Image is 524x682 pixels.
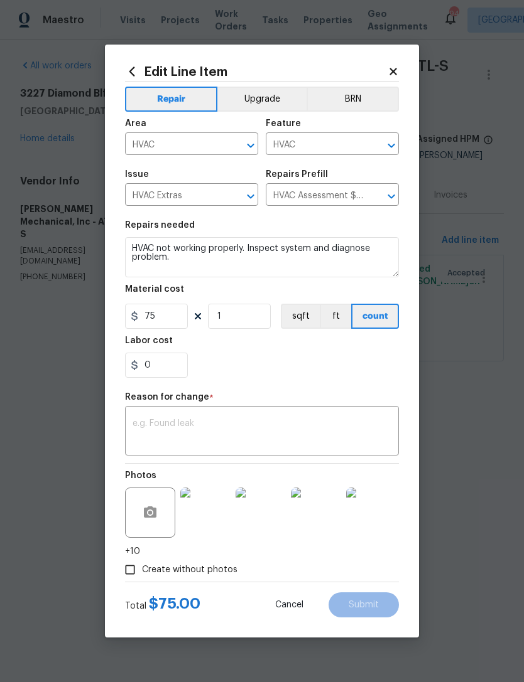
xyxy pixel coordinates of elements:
span: Cancel [275,600,303,610]
button: Open [242,137,259,154]
button: count [351,304,399,329]
button: Repair [125,87,217,112]
h5: Area [125,119,146,128]
span: +10 [125,545,140,558]
button: ft [320,304,351,329]
button: Open [383,137,400,154]
button: Upgrade [217,87,307,112]
h5: Reason for change [125,393,209,402]
span: Submit [349,600,379,610]
button: Submit [329,592,399,617]
button: sqft [281,304,320,329]
div: Total [125,597,200,612]
h5: Repairs needed [125,221,195,230]
button: Cancel [255,592,324,617]
h5: Photos [125,471,156,480]
h5: Labor cost [125,336,173,345]
h5: Issue [125,170,149,179]
h5: Feature [266,119,301,128]
h2: Edit Line Item [125,65,388,78]
h5: Material cost [125,285,184,294]
textarea: HVAC not working properly. Inspect system and diagnose problem. [125,237,399,277]
span: $ 75.00 [149,596,200,611]
h5: Repairs Prefill [266,170,328,179]
button: Open [242,188,259,205]
button: Open [383,188,400,205]
button: BRN [307,87,399,112]
span: Create without photos [142,563,237,577]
